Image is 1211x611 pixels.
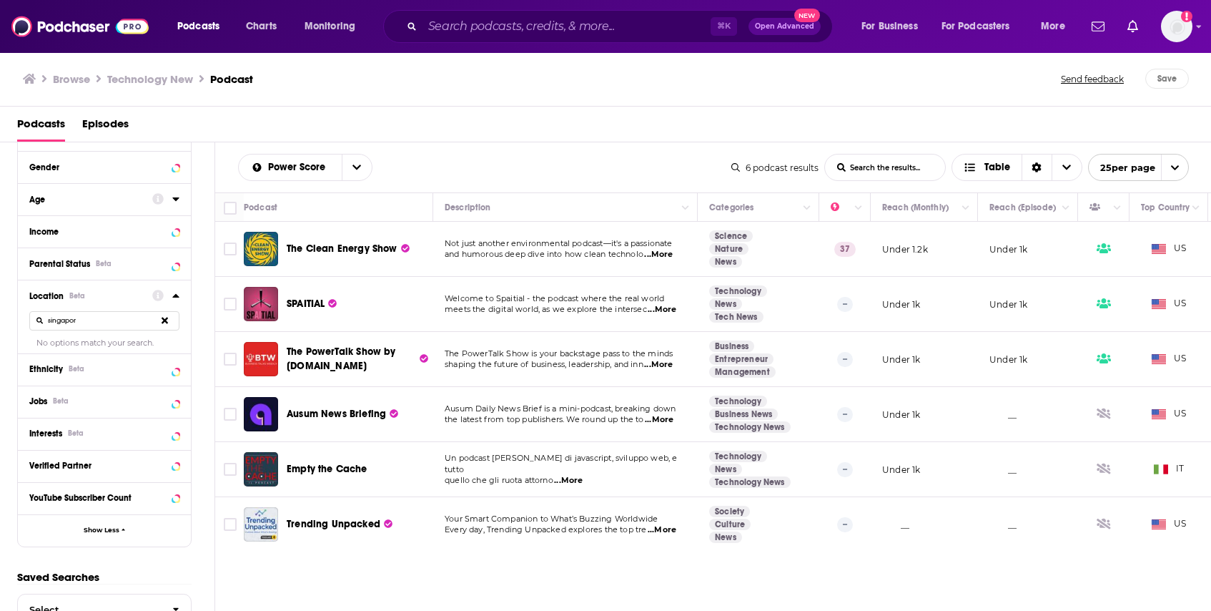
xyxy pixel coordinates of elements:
div: Beta [68,429,84,438]
div: Power Score [831,199,851,216]
span: Ausum News Briefing [287,408,386,420]
span: The PowerTalk Show is your backstage pass to the minds [445,348,673,358]
p: -- [837,297,853,311]
div: 6 podcast results [731,162,819,173]
span: Toggle select row [224,463,237,476]
a: Episodes [82,112,129,142]
div: Has Guests [1089,199,1109,216]
button: open menu [1031,15,1083,38]
span: Toggle select row [224,353,237,366]
span: ...More [645,414,673,426]
a: Science [709,230,753,242]
p: Under 1k [882,409,920,421]
div: Podcast [244,199,277,216]
p: __ [989,519,1017,531]
a: News [709,532,742,543]
a: Trending Unpacked [287,517,392,532]
span: For Business [861,16,918,36]
div: No options match your search. [29,338,179,348]
span: shaping the future of business, leadership, and inn [445,359,643,369]
button: Column Actions [957,200,974,217]
p: -- [837,352,853,366]
span: Un podcast [PERSON_NAME] di javascript, sviluppo web, e tutto [445,453,677,474]
a: Charts [237,15,285,38]
button: open menu [239,162,342,172]
span: Show Less [84,527,119,534]
a: Technology [709,396,767,407]
img: SPAITIAL [244,287,278,321]
span: US [1152,352,1187,366]
span: Toggle select row [224,408,237,421]
div: Verified Partner [29,461,167,471]
p: __ [882,519,909,531]
a: Podchaser - Follow, Share and Rate Podcasts [11,13,149,40]
span: meets the digital world, as we explore the intersec [445,304,647,314]
button: Save [1145,69,1189,89]
span: Trending Unpacked [287,518,380,530]
span: US [1152,242,1187,256]
img: User Profile [1161,11,1192,42]
a: Show notifications dropdown [1086,14,1110,39]
p: -- [837,462,853,476]
p: Under 1k [882,464,920,476]
button: Gender [29,157,179,175]
img: Ausum News Briefing [244,397,278,431]
span: and humorous deep dive into how clean technolo [445,249,643,259]
a: Show notifications dropdown [1122,14,1144,39]
button: Age [29,190,152,207]
h1: Technology New [107,72,193,86]
a: News [709,464,742,475]
button: JobsBeta [29,392,179,410]
span: ...More [648,524,676,536]
span: US [1152,297,1187,311]
a: SPAITIAL [287,297,337,311]
button: Column Actions [677,200,694,217]
span: Podcasts [177,16,219,36]
span: Welcome to Spaitial - the podcast where the real world [445,293,664,303]
span: More [1041,16,1065,36]
a: Empty the Cache [287,462,367,476]
img: The Clean Energy Show [244,232,278,266]
p: __ [989,409,1017,421]
span: 25 per page [1089,157,1155,179]
span: Not just another environmental podcast—it's a passionate [445,238,673,248]
p: Under 1k [989,298,1027,311]
a: News [709,256,742,268]
button: EthnicityBeta [29,360,179,378]
span: Monitoring [305,16,355,36]
a: News [709,298,742,310]
span: Parental Status [29,259,90,269]
input: Search podcasts, credits, & more... [422,15,711,38]
a: Technology News [709,476,791,488]
span: Ethnicity [29,364,63,374]
a: Society [709,506,750,517]
button: YouTube Subscriber Count [29,489,179,507]
button: Open AdvancedNew [748,18,821,35]
span: Toggle select row [224,518,237,531]
a: Empty the Cache [244,452,278,487]
a: Technology [709,285,767,297]
p: Under 1.2k [882,243,928,255]
h2: Choose View [951,154,1082,181]
h3: Browse [53,72,90,86]
span: Empty the Cache [287,463,367,475]
a: Entrepreneur [709,353,773,365]
p: Under 1k [989,243,1027,255]
div: Income [29,227,167,237]
span: the latest from top publishers. We round up the to [445,414,644,424]
button: open menu [295,15,374,38]
a: Nature [709,243,748,255]
div: Categories [709,199,753,216]
span: Location [29,291,64,301]
button: Send feedback [1057,69,1128,89]
button: Column Actions [1057,200,1074,217]
a: Business [709,341,754,352]
span: Jobs [29,396,47,406]
span: ⌘ K [711,17,737,36]
span: US [1152,407,1187,421]
p: __ [989,464,1017,476]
